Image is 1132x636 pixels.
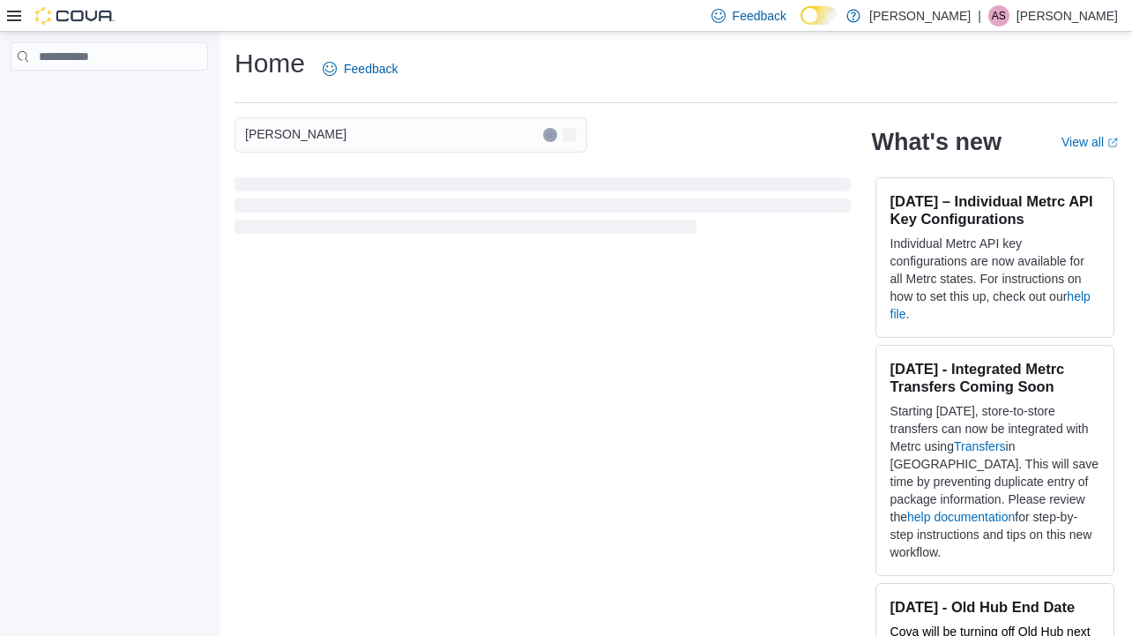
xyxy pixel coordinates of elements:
[890,192,1099,228] h3: [DATE] – Individual Metrc API Key Configurations
[1061,135,1118,149] a: View allExternal link
[235,46,305,81] h1: Home
[801,6,838,25] input: Dark Mode
[890,289,1091,321] a: help file
[245,123,346,145] span: [PERSON_NAME]
[1017,5,1118,26] p: [PERSON_NAME]
[978,5,981,26] p: |
[543,128,557,142] button: Clear input
[872,128,1002,156] h2: What's new
[35,7,115,25] img: Cova
[801,25,801,26] span: Dark Mode
[890,360,1099,395] h3: [DATE] - Integrated Metrc Transfers Coming Soon
[890,402,1099,561] p: Starting [DATE], store-to-store transfers can now be integrated with Metrc using in [GEOGRAPHIC_D...
[890,598,1099,616] h3: [DATE] - Old Hub End Date
[235,181,851,237] span: Loading
[11,74,208,116] nav: Complex example
[344,60,398,78] span: Feedback
[992,5,1006,26] span: AS
[907,510,1015,524] a: help documentation
[316,51,405,86] a: Feedback
[890,235,1099,323] p: Individual Metrc API key configurations are now available for all Metrc states. For instructions ...
[1107,138,1118,148] svg: External link
[988,5,1009,26] div: Andy Shivkumar
[869,5,971,26] p: [PERSON_NAME]
[733,7,786,25] span: Feedback
[954,439,1006,453] a: Transfers
[562,128,577,142] button: Open list of options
